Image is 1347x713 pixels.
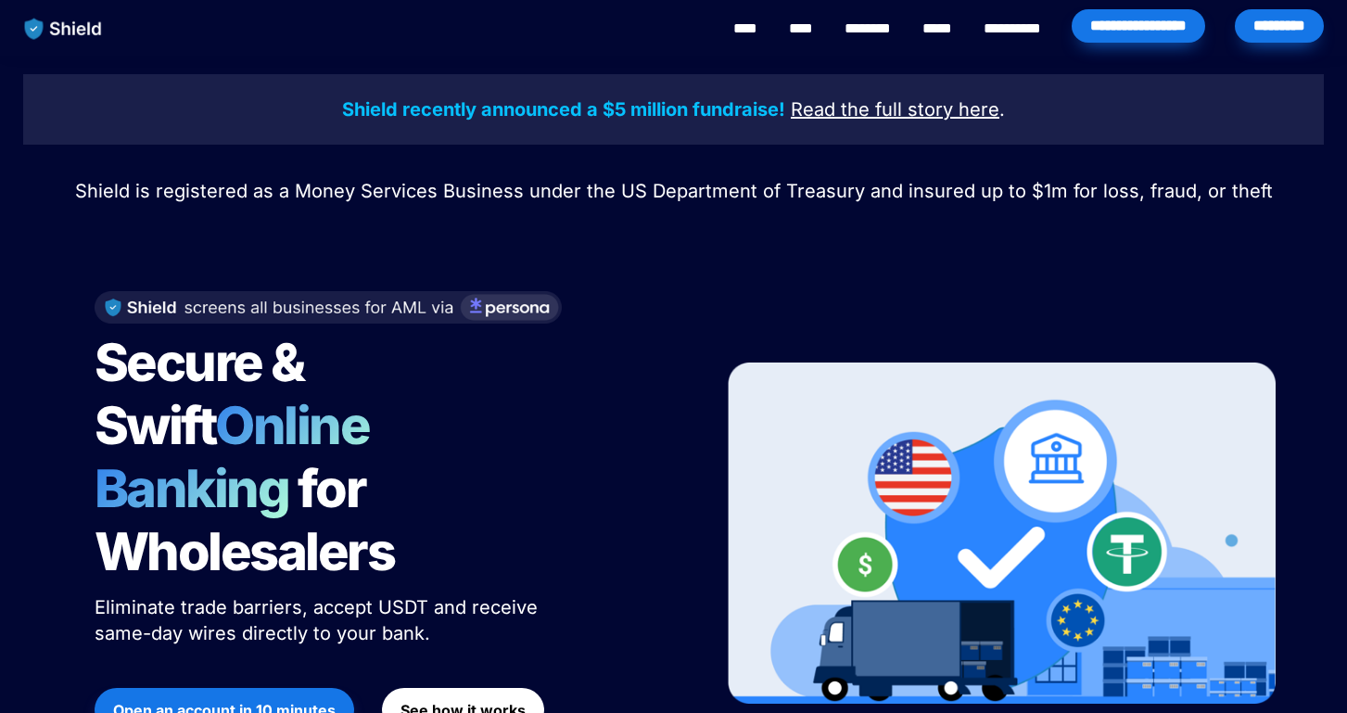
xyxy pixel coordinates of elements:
[75,180,1273,202] span: Shield is registered as a Money Services Business under the US Department of Treasury and insured...
[959,98,999,121] u: here
[999,98,1005,121] span: .
[95,457,395,583] span: for Wholesalers
[959,101,999,120] a: here
[791,98,953,121] u: Read the full story
[95,331,313,457] span: Secure & Swift
[95,596,543,644] span: Eliminate trade barriers, accept USDT and receive same-day wires directly to your bank.
[95,394,388,520] span: Online Banking
[342,98,785,121] strong: Shield recently announced a $5 million fundraise!
[16,9,111,48] img: website logo
[791,101,953,120] a: Read the full story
